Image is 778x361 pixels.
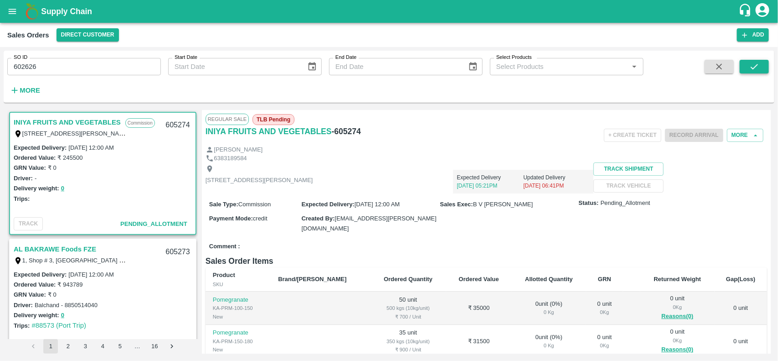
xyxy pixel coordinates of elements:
[95,339,110,354] button: Go to page 4
[579,199,599,208] label: Status:
[61,183,64,194] button: 0
[31,322,86,329] a: #88573 (Port Trip)
[370,292,446,325] td: 50 unit
[301,201,354,208] label: Expected Delivery :
[519,300,579,317] div: 0 unit ( 0 %)
[168,58,300,75] input: Start Date
[459,276,499,283] b: Ordered Value
[160,115,195,136] div: 605274
[519,308,579,316] div: 0 Kg
[593,300,616,317] div: 0 unit
[57,28,119,42] button: Select DC
[214,146,263,154] p: [PERSON_NAME]
[715,325,767,358] td: 0 unit
[446,292,512,325] td: ₹ 35000
[335,54,356,61] label: End Date
[61,339,75,354] button: Go to page 2
[648,336,707,345] div: 0 Kg
[43,339,58,354] button: page 1
[377,313,438,321] div: ₹ 700 / Unit
[125,118,155,128] p: Commission
[377,345,438,354] div: ₹ 900 / Unit
[715,292,767,325] td: 0 unit
[213,296,263,304] p: Pomegranate
[57,154,82,161] label: ₹ 245500
[332,125,361,138] h6: - 605274
[14,322,30,329] label: Trips:
[523,173,590,182] p: Updated Delivery
[35,175,36,182] label: -
[238,201,271,208] span: Commission
[377,337,438,345] div: 350 kgs (10kg/unit)
[14,54,27,61] label: SO ID
[355,201,400,208] span: [DATE] 12:00 AM
[754,2,771,21] div: account of current user
[14,144,67,151] label: Expected Delivery :
[457,173,523,182] p: Expected Delivery
[14,312,59,319] label: Delivery weight:
[14,271,67,278] label: Expected Delivery :
[457,182,523,190] p: [DATE] 05:21PM
[370,325,446,358] td: 35 unit
[41,5,738,18] a: Supply Chain
[206,125,332,138] h6: INIYA FRUITS AND VEGETABLES
[525,276,573,283] b: Allotted Quantity
[278,276,346,283] b: Brand/[PERSON_NAME]
[206,176,313,185] p: [STREET_ADDRESS][PERSON_NAME]
[160,241,195,263] div: 605273
[446,325,512,358] td: ₹ 31500
[593,341,616,350] div: 0 Kg
[57,281,82,288] label: ₹ 943789
[737,28,769,42] button: Add
[14,116,121,128] a: INIYA FRUITS AND VEGETABLES
[727,129,763,142] button: More
[665,131,723,138] span: Please dispatch the trip before ending
[648,328,707,355] div: 0 unit
[440,201,473,208] label: Sales Exec :
[48,291,57,298] label: ₹ 0
[209,201,238,208] label: Sale Type :
[25,339,180,354] nav: pagination navigation
[165,339,179,354] button: Go to next page
[648,303,707,311] div: 0 Kg
[14,164,46,171] label: GRN Value:
[213,329,263,337] p: Pomegranate
[78,339,93,354] button: Go to page 3
[206,255,767,267] h6: Sales Order Items
[493,61,626,73] input: Select Products
[175,54,197,61] label: Start Date
[593,308,616,316] div: 0 Kg
[523,182,590,190] p: [DATE] 06:41PM
[252,114,294,125] span: TLB Pending
[629,61,640,73] button: Open
[738,3,754,20] div: customer-support
[130,342,144,351] div: …
[473,201,533,208] span: B V [PERSON_NAME]
[68,144,113,151] label: [DATE] 12:00 AM
[14,185,59,192] label: Delivery weight:
[209,215,253,222] label: Payment Mode :
[14,154,56,161] label: Ordered Value:
[654,276,701,283] b: Returned Weight
[519,341,579,350] div: 0 Kg
[68,271,113,278] label: [DATE] 12:00 AM
[648,294,707,322] div: 0 unit
[209,242,240,251] label: Comment :
[214,154,247,163] p: 6383189584
[726,276,755,283] b: Gap(Loss)
[48,164,57,171] label: ₹ 0
[304,58,321,75] button: Choose date
[384,276,433,283] b: Ordered Quantity
[14,195,30,202] label: Trips:
[22,130,130,137] label: [STREET_ADDRESS][PERSON_NAME]
[496,54,532,61] label: Select Products
[593,162,664,176] button: Track Shipment
[14,243,96,255] a: AL BAKRAWE Foods FZE
[213,280,263,288] div: SKU
[213,313,263,321] div: New
[213,272,235,278] b: Product
[519,333,579,350] div: 0 unit ( 0 %)
[213,345,263,354] div: New
[61,310,64,321] button: 0
[2,1,23,22] button: open drawer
